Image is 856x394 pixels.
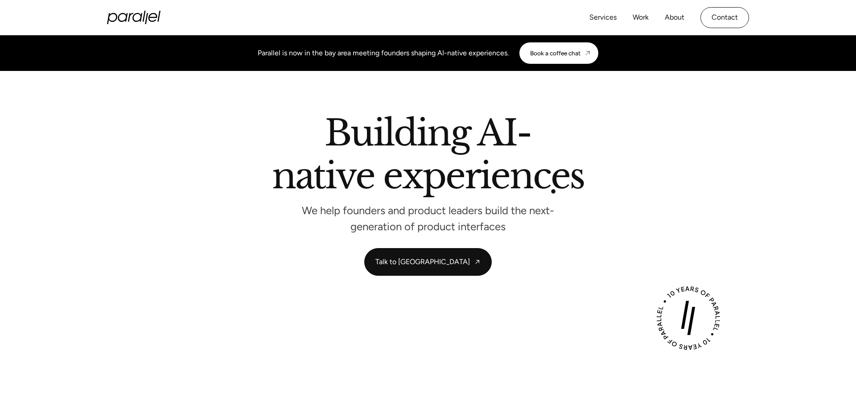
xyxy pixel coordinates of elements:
[700,7,749,28] a: Contact
[107,11,160,24] a: home
[258,48,509,58] div: Parallel is now in the bay area meeting founders shaping AI-native experiences.
[633,11,649,24] a: Work
[294,207,562,230] p: We help founders and product leaders build the next-generation of product interfaces
[589,11,617,24] a: Services
[530,50,580,57] div: Book a coffee chat
[665,11,684,24] a: About
[174,116,682,197] h2: Building AI-native experiences
[584,50,591,57] img: CTA arrow image
[519,42,598,64] a: Book a coffee chat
